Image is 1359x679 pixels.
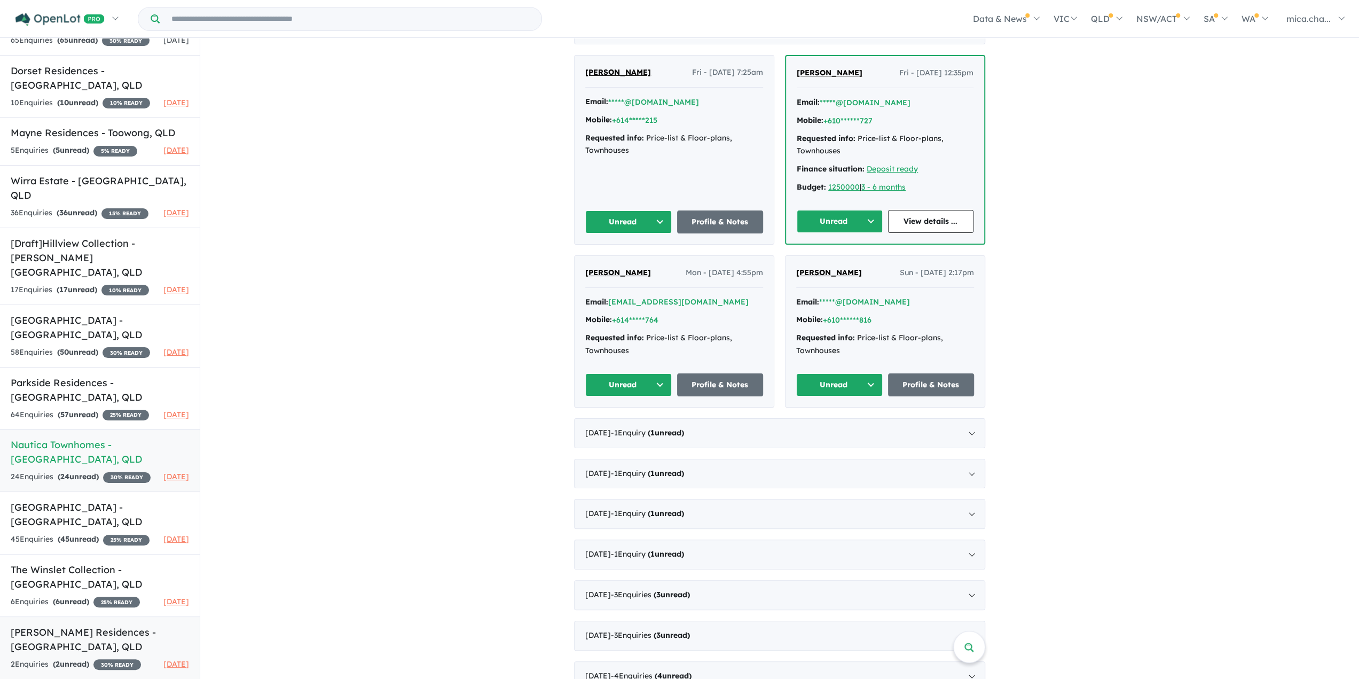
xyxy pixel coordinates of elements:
h5: Mayne Residences - Toowong , QLD [11,126,189,140]
span: 25 % READY [103,535,150,545]
strong: ( unread) [654,590,690,599]
button: Unread [585,373,672,396]
span: 17 [59,285,68,294]
span: Sun - [DATE] 2:17pm [900,267,974,279]
span: - 1 Enquir y [611,509,684,518]
div: 2 Enquir ies [11,658,141,671]
span: 1 [650,428,655,438]
span: [DATE] [163,98,189,107]
span: [PERSON_NAME] [585,268,651,277]
strong: Requested info: [796,333,855,342]
div: Price-list & Floor-plans, Townhouses [796,332,974,357]
a: [PERSON_NAME] [796,267,862,279]
span: [PERSON_NAME] [797,68,862,77]
span: Fri - [DATE] 12:35pm [899,67,973,80]
strong: Requested info: [585,133,644,143]
strong: ( unread) [57,208,97,217]
span: 45 [60,534,69,544]
div: 24 Enquir ies [11,471,151,483]
h5: [GEOGRAPHIC_DATA] - [GEOGRAPHIC_DATA] , QLD [11,313,189,342]
span: [DATE] [163,472,189,481]
strong: ( unread) [58,410,98,419]
span: 50 [60,347,69,357]
strong: ( unread) [53,597,89,606]
span: 24 [60,472,69,481]
div: 65 Enquir ies [11,34,150,47]
span: [DATE] [163,145,189,155]
h5: [PERSON_NAME] Residences - [GEOGRAPHIC_DATA] , QLD [11,625,189,654]
u: 3 - 6 months [861,182,906,192]
a: Deposit ready [867,164,918,174]
strong: Email: [796,297,819,307]
strong: Mobile: [585,115,612,124]
div: 10 Enquir ies [11,97,150,110]
button: Unread [585,210,672,233]
strong: Email: [585,97,608,106]
span: [DATE] [163,208,189,217]
strong: ( unread) [57,98,98,107]
span: 25 % READY [93,597,140,607]
span: [DATE] [163,35,189,45]
div: 6 Enquir ies [11,596,140,608]
span: - 3 Enquir ies [611,630,690,640]
a: 1250000 [828,182,860,192]
div: 17 Enquir ies [11,284,149,296]
strong: Budget: [797,182,826,192]
span: 3 [656,590,661,599]
span: - 3 Enquir ies [611,590,690,599]
input: Try estate name, suburb, builder or developer [162,7,539,30]
span: 10 % READY [101,285,149,295]
div: [DATE] [574,540,985,569]
div: 45 Enquir ies [11,533,150,546]
div: Price-list & Floor-plans, Townhouses [585,332,763,357]
div: Price-list & Floor-plans, Townhouses [585,132,763,158]
span: [DATE] [163,347,189,357]
div: 64 Enquir ies [11,409,149,422]
span: 30 % READY [103,472,151,483]
a: Profile & Notes [888,373,975,396]
a: Profile & Notes [677,210,764,233]
strong: ( unread) [53,145,89,155]
strong: ( unread) [53,659,89,669]
span: 30 % READY [103,347,150,358]
a: [PERSON_NAME] [585,267,651,279]
div: [DATE] [574,459,985,489]
strong: Mobile: [796,315,823,324]
strong: Mobile: [585,315,612,324]
span: [DATE] [163,534,189,544]
strong: ( unread) [648,428,684,438]
strong: ( unread) [57,285,97,294]
strong: ( unread) [58,472,99,481]
div: 5 Enquir ies [11,144,137,157]
h5: Nautica Townhomes - [GEOGRAPHIC_DATA] , QLD [11,438,189,466]
span: 57 [60,410,69,419]
strong: Requested info: [585,333,644,342]
span: [DATE] [163,659,189,669]
span: 30 % READY [93,659,141,670]
span: - 1 Enquir y [611,428,684,438]
div: | [797,181,973,194]
div: [DATE] [574,499,985,529]
button: [EMAIL_ADDRESS][DOMAIN_NAME] [608,296,749,308]
span: 10 % READY [103,98,150,108]
span: 5 [56,145,60,155]
h5: Dorset Residences - [GEOGRAPHIC_DATA] , QLD [11,64,189,92]
span: 5 % READY [93,146,137,157]
span: [PERSON_NAME] [585,67,651,77]
strong: ( unread) [648,509,684,518]
strong: Requested info: [797,134,855,143]
span: [PERSON_NAME] [796,268,862,277]
span: Fri - [DATE] 7:25am [692,66,763,79]
span: 3 [656,630,661,640]
div: 58 Enquir ies [11,346,150,359]
span: 25 % READY [103,410,149,420]
h5: Wirra Estate - [GEOGRAPHIC_DATA] , QLD [11,174,189,202]
strong: ( unread) [58,534,99,544]
span: 15 % READY [101,208,148,219]
span: 30 % READY [102,35,150,46]
h5: The Winslet Collection - [GEOGRAPHIC_DATA] , QLD [11,563,189,591]
strong: ( unread) [57,347,98,357]
span: 2 [56,659,60,669]
span: 6 [56,597,60,606]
